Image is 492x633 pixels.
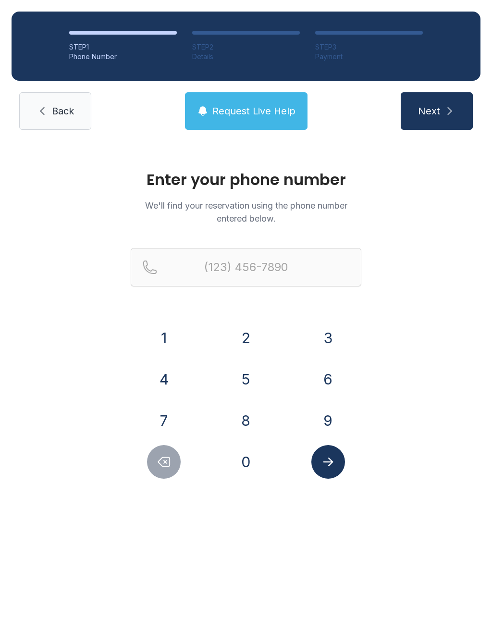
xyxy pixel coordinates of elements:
[69,52,177,62] div: Phone Number
[147,445,181,479] button: Delete number
[418,104,440,118] span: Next
[147,321,181,355] button: 1
[131,199,361,225] p: We'll find your reservation using the phone number entered below.
[315,42,423,52] div: STEP 3
[311,445,345,479] button: Submit lookup form
[229,445,263,479] button: 0
[147,404,181,437] button: 7
[229,362,263,396] button: 5
[131,172,361,187] h1: Enter your phone number
[69,42,177,52] div: STEP 1
[229,404,263,437] button: 8
[131,248,361,286] input: Reservation phone number
[192,52,300,62] div: Details
[52,104,74,118] span: Back
[311,362,345,396] button: 6
[311,404,345,437] button: 9
[192,42,300,52] div: STEP 2
[315,52,423,62] div: Payment
[229,321,263,355] button: 2
[311,321,345,355] button: 3
[147,362,181,396] button: 4
[212,104,295,118] span: Request Live Help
